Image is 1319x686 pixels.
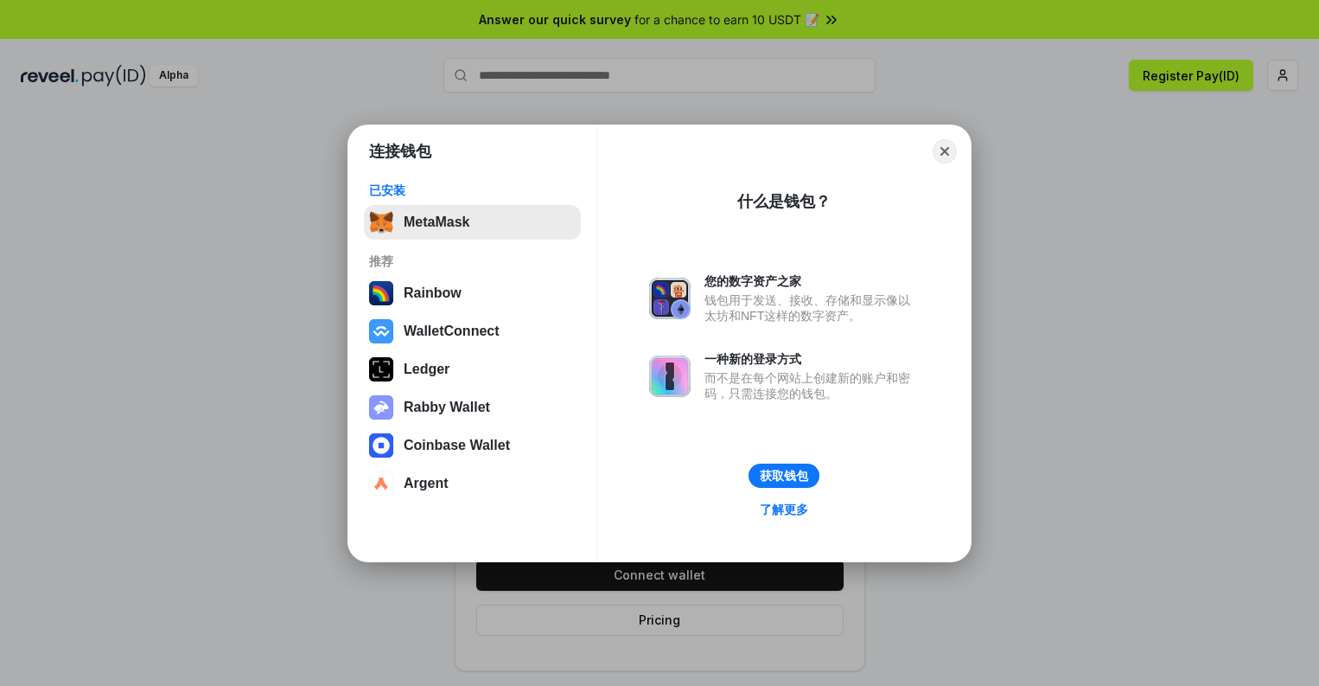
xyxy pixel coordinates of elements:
div: 钱包用于发送、接收、存储和显示像以太坊和NFT这样的数字资产。 [704,292,919,324]
button: MetaMask [364,205,581,240]
button: Rabby Wallet [364,390,581,425]
h1: 连接钱包 [369,141,431,162]
button: 获取钱包 [749,464,819,488]
div: 而不是在每个网站上创建新的账户和密码，只需连接您的钱包。 [704,370,919,401]
div: Coinbase Wallet [404,438,510,453]
div: Ledger [404,362,449,377]
img: svg+xml,%3Csvg%20fill%3D%22none%22%20height%3D%2233%22%20viewBox%3D%220%200%2035%2033%22%20width%... [369,210,393,234]
button: Coinbase Wallet [364,428,581,463]
div: WalletConnect [404,324,500,339]
div: 您的数字资产之家 [704,273,919,289]
img: svg+xml,%3Csvg%20xmlns%3D%22http%3A%2F%2Fwww.w3.org%2F2000%2Fsvg%22%20width%3D%2228%22%20height%3... [369,357,393,381]
img: svg+xml,%3Csvg%20xmlns%3D%22http%3A%2F%2Fwww.w3.org%2F2000%2Fsvg%22%20fill%3D%22none%22%20viewBox... [649,356,691,397]
img: svg+xml,%3Csvg%20width%3D%2228%22%20height%3D%2228%22%20viewBox%3D%220%200%2028%2028%22%20fill%3D... [369,433,393,458]
div: Rainbow [404,285,462,301]
button: Rainbow [364,276,581,311]
div: MetaMask [404,215,469,230]
button: WalletConnect [364,314,581,349]
div: 推荐 [369,253,576,269]
img: svg+xml,%3Csvg%20xmlns%3D%22http%3A%2F%2Fwww.w3.org%2F2000%2Fsvg%22%20fill%3D%22none%22%20viewBox... [649,278,691,319]
button: Close [933,139,957,163]
img: svg+xml,%3Csvg%20width%3D%22120%22%20height%3D%22120%22%20viewBox%3D%220%200%20120%20120%22%20fil... [369,281,393,305]
img: svg+xml,%3Csvg%20width%3D%2228%22%20height%3D%2228%22%20viewBox%3D%220%200%2028%2028%22%20fill%3D... [369,319,393,343]
img: svg+xml,%3Csvg%20xmlns%3D%22http%3A%2F%2Fwww.w3.org%2F2000%2Fsvg%22%20fill%3D%22none%22%20viewBox... [369,395,393,420]
div: Argent [404,476,449,491]
div: 已安装 [369,183,576,198]
div: 了解更多 [760,502,808,517]
a: 了解更多 [749,498,819,521]
div: Rabby Wallet [404,400,490,415]
button: Argent [364,466,581,501]
button: Ledger [364,352,581,387]
div: 什么是钱包？ [737,191,831,212]
img: svg+xml,%3Csvg%20width%3D%2228%22%20height%3D%2228%22%20viewBox%3D%220%200%2028%2028%22%20fill%3D... [369,471,393,496]
div: 一种新的登录方式 [704,351,919,367]
div: 获取钱包 [760,468,808,484]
